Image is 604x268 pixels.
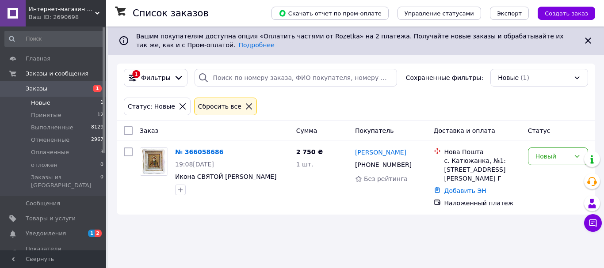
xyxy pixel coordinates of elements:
span: Доставка и оплата [434,127,495,134]
input: Поиск [4,31,104,47]
span: 2 750 ₴ [296,148,323,155]
a: Добавить ЭН [444,187,486,194]
span: Управление статусами [405,10,474,17]
div: Новый [535,151,570,161]
a: Икона СВЯТОЙ [PERSON_NAME] [175,173,277,180]
span: Новые [498,73,519,82]
span: 1 [88,230,95,237]
span: 8129 [91,124,103,132]
span: Принятые [31,111,61,119]
a: [PERSON_NAME] [355,148,406,157]
span: Интернет-магазин "Афон", православные товары. [29,5,95,13]
span: Сообщения [26,200,60,208]
span: Вашим покупателям доступна опция «Оплатить частями от Rozetka» на 2 платежа. Получайте новые зака... [136,33,564,49]
div: [PHONE_NUMBER] [353,159,413,171]
span: 3 [100,148,103,156]
span: Заказы из [GEOGRAPHIC_DATA] [31,174,100,189]
span: 0 [100,174,103,189]
span: 19:08[DATE] [175,161,214,168]
button: Управление статусами [398,7,481,20]
span: Заказы [26,85,47,93]
span: Сумма [296,127,317,134]
button: Скачать отчет по пром-оплате [271,7,389,20]
span: Сохраненные фильтры: [406,73,483,82]
span: Покупатель [355,127,394,134]
div: Наложенный платеж [444,199,521,208]
button: Создать заказ [538,7,595,20]
h1: Список заказов [133,8,209,19]
span: Создать заказ [545,10,588,17]
span: Заказы и сообщения [26,70,88,78]
a: № 366058686 [175,148,223,155]
span: 1 [93,85,102,92]
span: Оплаченные [31,148,69,156]
span: 1 шт. [296,161,313,168]
span: Без рейтинга [364,175,408,182]
div: Сбросить все [196,102,243,111]
span: Заказ [140,127,158,134]
span: 1 [100,99,103,107]
button: Чат с покупателем [584,214,602,232]
input: Поиск по номеру заказа, ФИО покупателя, номеру телефона, Email, номеру накладной [195,69,397,87]
span: Главная [26,55,50,63]
img: Фото товару [140,148,168,175]
button: Экспорт [490,7,529,20]
span: Статус [528,127,550,134]
div: Статус: Новые [126,102,177,111]
span: Фильтры [141,73,170,82]
div: Нова Пошта [444,147,521,156]
div: с. Катюжанка, №1: [STREET_ADDRESS][PERSON_NAME] Г [444,156,521,183]
span: 12 [97,111,103,119]
span: Экспорт [497,10,522,17]
span: 2967 [91,136,103,144]
div: Ваш ID: 2690698 [29,13,106,21]
a: Подробнее [239,42,275,49]
a: Фото товару [140,147,168,176]
span: Скачать отчет по пром-оплате [279,9,382,17]
span: 0 [100,161,103,169]
span: Показатели работы компании [26,245,82,261]
a: Создать заказ [529,9,595,16]
span: (1) [520,74,529,81]
span: Новые [31,99,50,107]
span: отложен [31,161,57,169]
span: 2 [95,230,102,237]
span: Отмененные [31,136,69,144]
span: Выполненные [31,124,73,132]
span: Товары и услуги [26,215,76,223]
span: Уведомления [26,230,66,238]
